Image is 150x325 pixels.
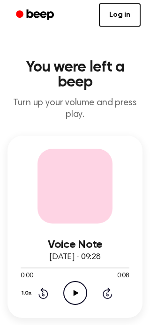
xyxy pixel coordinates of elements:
h1: You were left a beep [7,60,142,90]
span: 0:08 [117,271,129,281]
span: 0:00 [21,271,33,281]
span: [DATE] · 09:28 [49,253,101,261]
p: Turn up your volume and press play. [7,97,142,121]
button: 1.0x [21,285,35,301]
a: Log in [99,3,141,27]
a: Beep [9,6,62,24]
h3: Voice Note [21,238,129,251]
